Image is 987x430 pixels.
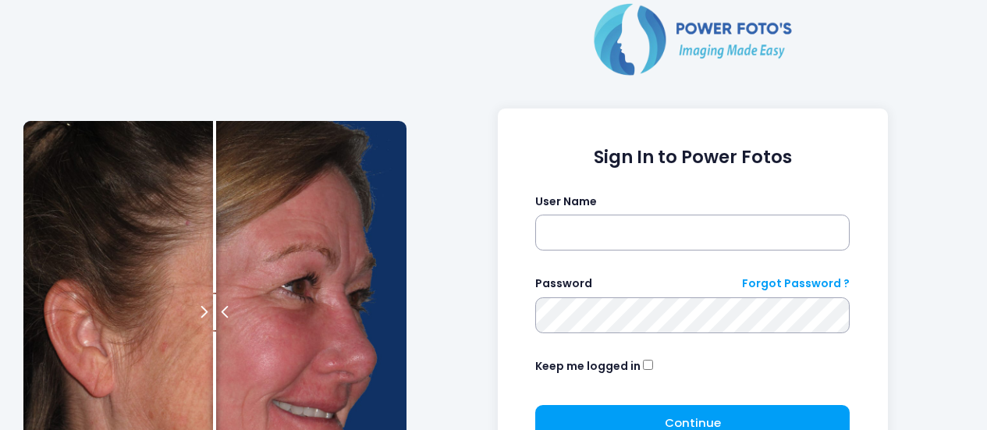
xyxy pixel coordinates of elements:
[535,194,597,210] label: User Name
[535,275,592,292] label: Password
[535,358,641,375] label: Keep me logged in
[742,275,850,292] a: Forgot Password ?
[535,147,850,168] h1: Sign In to Power Fotos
